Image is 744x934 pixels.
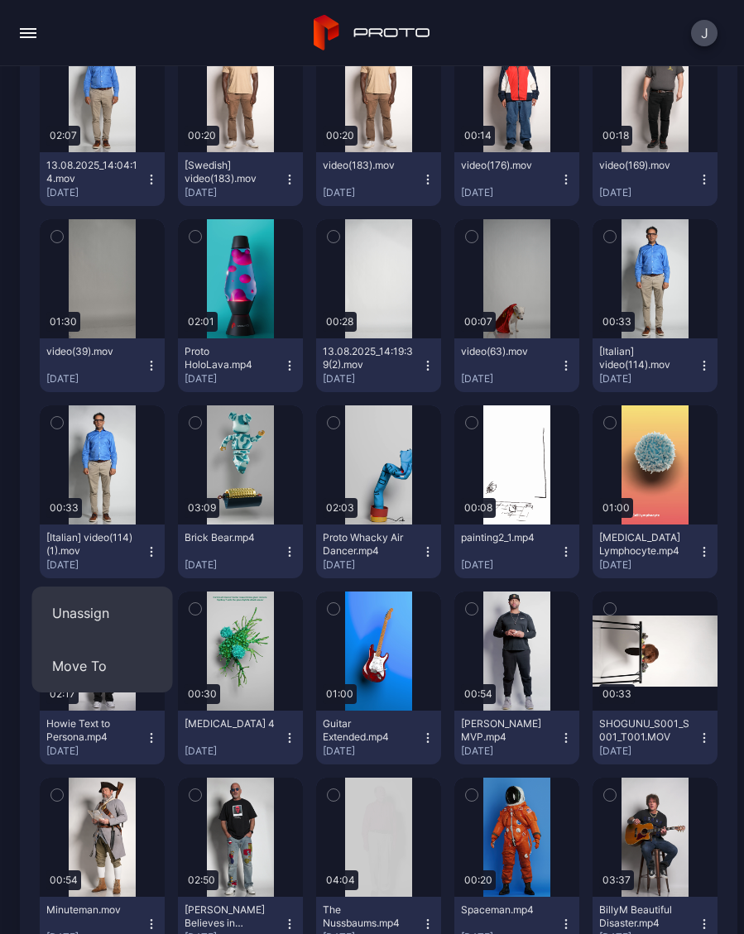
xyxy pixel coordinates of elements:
div: [DATE] [461,372,559,386]
button: video(183).mov[DATE] [316,152,441,206]
div: [DATE] [185,745,283,758]
button: video(39).mov[DATE] [40,338,165,392]
div: [DATE] [323,745,421,758]
div: BillyM Beautiful Disaster.mp4 [599,903,690,930]
div: [DATE] [599,186,698,199]
div: [DATE] [599,745,698,758]
button: painting2_1.mp4[DATE] [454,524,579,578]
div: [DATE] [323,372,421,386]
div: Howie Text to Persona.mp4 [46,717,137,744]
div: video(39).mov [46,345,137,358]
div: painting2_1.mp4 [461,531,552,544]
div: Cancer Cell 4 [185,717,276,730]
div: [DATE] [461,558,559,572]
button: 13.08.2025_14:19:39(2).mov[DATE] [316,338,441,392]
button: video(169).mov[DATE] [593,152,718,206]
div: video(183).mov [323,159,414,172]
div: Brick Bear.mp4 [185,531,276,544]
div: Guitar Extended.mp4 [323,717,414,744]
div: [DATE] [323,558,421,572]
button: [PERSON_NAME] MVP.mp4[DATE] [454,711,579,764]
div: Howie Mandel Believes in Proto.mp4 [185,903,276,930]
div: The Nussbaums.mp4 [323,903,414,930]
div: T-Cell Lymphocyte.mp4 [599,531,690,558]
button: SHOGUNU_S001_S001_T001.MOV[DATE] [593,711,718,764]
button: [Swedish] video(183).mov[DATE] [178,152,303,206]
button: Proto HoloLava.mp4[DATE] [178,338,303,392]
div: [DATE] [599,372,698,386]
div: [DATE] [46,372,145,386]
div: video(169).mov [599,159,690,172]
button: [Italian] video(114).mov[DATE] [593,338,718,392]
button: Move To [32,639,173,692]
div: [Italian] video(114).mov [599,345,690,371]
div: [DATE] [46,745,145,758]
div: [DATE] [46,558,145,572]
div: [Italian] video(114)(1).mov [46,531,137,558]
div: [DATE] [185,558,283,572]
div: Proto HoloLava.mp4 [185,345,276,371]
div: [DATE] [185,372,283,386]
div: 13.08.2025_14:19:39(2).mov [323,345,414,371]
button: Unassign [32,587,173,639]
div: [DATE] [323,186,421,199]
button: [Italian] video(114)(1).mov[DATE] [40,524,165,578]
button: Proto Whacky Air Dancer.mp4[DATE] [316,524,441,578]
button: [MEDICAL_DATA] 4[DATE] [178,711,303,764]
div: [Swedish] video(183).mov [185,159,276,185]
div: 13.08.2025_14:04:14.mov [46,159,137,185]
button: Brick Bear.mp4[DATE] [178,524,303,578]
div: video(176).mov [461,159,552,172]
button: [MEDICAL_DATA] Lymphocyte.mp4[DATE] [593,524,718,578]
button: Howie Text to Persona.mp4[DATE] [40,711,165,764]
div: SHOGUNU_S001_S001_T001.MOV [599,717,690,744]
div: Minuteman.mov [46,903,137,917]
button: Guitar Extended.mp4[DATE] [316,711,441,764]
div: [DATE] [461,745,559,758]
div: video(63).mov [461,345,552,358]
div: [DATE] [599,558,698,572]
div: [DATE] [46,186,145,199]
button: 13.08.2025_14:04:14.mov[DATE] [40,152,165,206]
div: Spaceman.mp4 [461,903,552,917]
div: Proto Whacky Air Dancer.mp4 [323,531,414,558]
button: video(176).mov[DATE] [454,152,579,206]
div: [DATE] [185,186,283,199]
div: Albert Pujols MVP.mp4 [461,717,552,744]
button: video(63).mov[DATE] [454,338,579,392]
div: [DATE] [461,186,559,199]
button: J [691,20,718,46]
